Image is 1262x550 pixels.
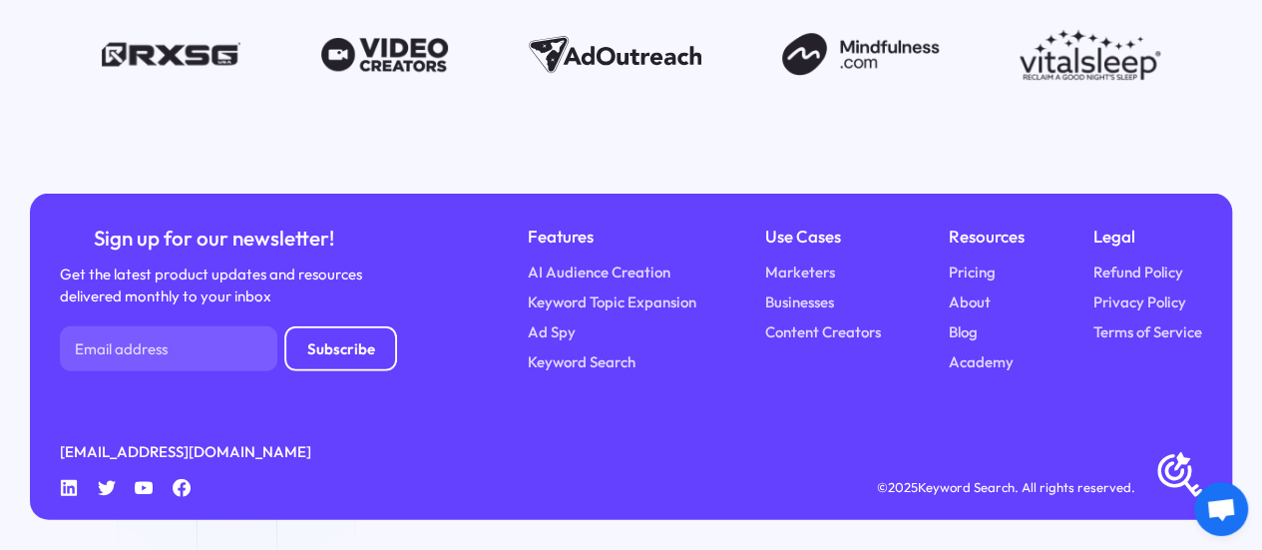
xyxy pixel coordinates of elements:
[949,351,1014,374] a: Academy
[764,224,880,250] div: Use Cases
[1093,224,1202,250] div: Legal
[60,441,311,464] a: [EMAIL_ADDRESS][DOMAIN_NAME]
[528,224,696,250] div: Features
[949,291,991,314] a: About
[764,262,834,284] a: Marketers
[60,264,367,308] div: Get the latest product updates and resources delivered monthly to your inbox
[102,29,240,82] img: RXSG
[764,291,833,314] a: Businesses
[528,291,696,314] a: Keyword Topic Expansion
[764,321,880,344] a: Content Creators
[528,262,670,284] a: AI Audience Creation
[1093,262,1183,284] a: Refund Policy
[529,29,701,82] img: Ad Outreach
[60,224,367,252] div: Sign up for our newsletter!
[60,326,277,371] input: Email address
[528,351,635,374] a: Keyword Search
[887,479,917,495] span: 2025
[949,224,1025,250] div: Resources
[1020,29,1160,82] img: Vitalsleep
[321,29,449,82] img: Video Creators
[782,29,940,82] img: Mindfulness.com
[1194,482,1248,536] div: Mở cuộc trò chuyện
[528,321,576,344] a: Ad Spy
[60,326,397,371] form: Newsletter Form
[284,326,397,371] input: Subscribe
[876,477,1134,498] div: © Keyword Search. All rights reserved.
[1093,291,1186,314] a: Privacy Policy
[949,321,978,344] a: Blog
[949,262,996,284] a: Pricing
[1093,321,1202,344] a: Terms of Service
